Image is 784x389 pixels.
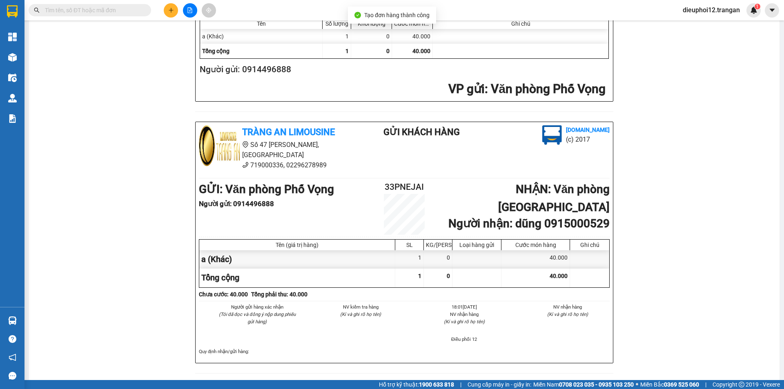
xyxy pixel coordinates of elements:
div: 1 [323,29,351,44]
span: question-circle [9,335,16,343]
div: 1 [395,250,424,269]
i: (Tôi đã đọc và đồng ý nộp dung phiếu gửi hàng) [219,311,296,325]
h2: Người gửi: 0914496888 [200,63,606,76]
b: NHẬN : Văn phòng [GEOGRAPHIC_DATA] [498,182,610,214]
span: dieuphoi12.trangan [676,5,746,15]
sup: 1 [755,4,760,9]
span: Miền Nam [533,380,634,389]
div: Cước món hàng [394,20,430,27]
input: Tìm tên, số ĐT hoặc mã đơn [45,6,141,15]
img: logo.jpg [199,125,240,166]
span: phone [242,162,249,168]
div: 0 [424,250,452,269]
li: Điều phối 12 [422,336,506,343]
div: Ghi chú [435,20,606,27]
b: Tràng An Limousine [242,127,335,137]
img: dashboard-icon [8,33,17,41]
div: 40.000 [501,250,570,269]
img: warehouse-icon [8,94,17,102]
b: Chưa cước : 40.000 [199,291,248,298]
li: 18:01[DATE] [422,303,506,311]
span: environment [242,141,249,148]
span: 40.000 [412,48,430,54]
b: Tổng phải thu: 40.000 [251,291,307,298]
strong: 0369 525 060 [664,381,699,388]
img: warehouse-icon [8,73,17,82]
strong: 0708 023 035 - 0935 103 250 [559,381,634,388]
span: plus [168,7,174,13]
span: Miền Bắc [640,380,699,389]
li: Số 47 [PERSON_NAME], [GEOGRAPHIC_DATA] [199,140,351,160]
span: Tổng cộng [201,273,239,282]
img: icon-new-feature [750,7,757,14]
span: 40.000 [550,273,568,279]
li: (c) 2017 [566,134,610,144]
span: message [9,372,16,380]
span: VP gửi [448,82,485,96]
span: 1 [418,273,421,279]
div: a (Khác) [200,29,323,44]
i: (Kí và ghi rõ họ tên) [444,319,485,325]
img: warehouse-icon [8,53,17,62]
span: | [705,380,706,389]
span: Tổng cộng [202,48,229,54]
span: 0 [386,48,390,54]
div: Ghi chú [572,242,607,248]
button: aim [202,3,216,18]
span: copyright [739,382,744,387]
span: ⚪️ [636,383,638,386]
span: Cung cấp máy in - giấy in: [468,380,531,389]
b: [DOMAIN_NAME] [566,127,610,133]
div: a (Khác) [199,250,395,269]
b: GỬI : Văn phòng Phố Vọng [199,182,334,196]
div: Tên (giá trị hàng) [201,242,393,248]
h2: 33PNEJAI [370,180,439,194]
div: Tên [202,20,320,27]
span: Hỗ trợ kỹ thuật: [379,380,454,389]
li: NV nhận hàng [422,311,506,318]
div: Khối lượng [353,20,390,27]
button: file-add [183,3,197,18]
span: notification [9,353,16,361]
li: NV nhận hàng [526,303,610,311]
i: (Kí và ghi rõ họ tên) [547,311,588,317]
span: search [34,7,40,13]
img: warehouse-icon [8,316,17,325]
h2: : Văn phòng Phố Vọng [200,81,606,98]
img: logo-vxr [7,5,18,18]
span: check-circle [354,12,361,18]
b: Người gửi : 0914496888 [199,200,274,208]
img: logo.jpg [542,125,562,145]
button: plus [164,3,178,18]
span: aim [206,7,212,13]
div: Cước món hàng [503,242,568,248]
span: | [460,380,461,389]
div: KG/[PERSON_NAME] [426,242,450,248]
span: caret-down [768,7,776,14]
div: Quy định nhận/gửi hàng : [199,348,610,355]
li: Người gửi hàng xác nhận [215,303,299,311]
img: solution-icon [8,114,17,123]
span: 0 [447,273,450,279]
li: 719000336, 02296278989 [199,160,351,170]
span: file-add [187,7,193,13]
span: 1 [345,48,349,54]
div: 0 [351,29,392,44]
div: Loại hàng gửi [454,242,499,248]
li: NV kiểm tra hàng [319,303,403,311]
strong: 1900 633 818 [419,381,454,388]
b: Người nhận : dũng 0915000529 [448,217,610,230]
b: Gửi khách hàng [383,127,460,137]
div: Số lượng [325,20,349,27]
span: Tạo đơn hàng thành công [364,12,430,18]
div: 40.000 [392,29,433,44]
div: SL [397,242,421,248]
i: (Kí và ghi rõ họ tên) [340,311,381,317]
span: 1 [756,4,759,9]
button: caret-down [765,3,779,18]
